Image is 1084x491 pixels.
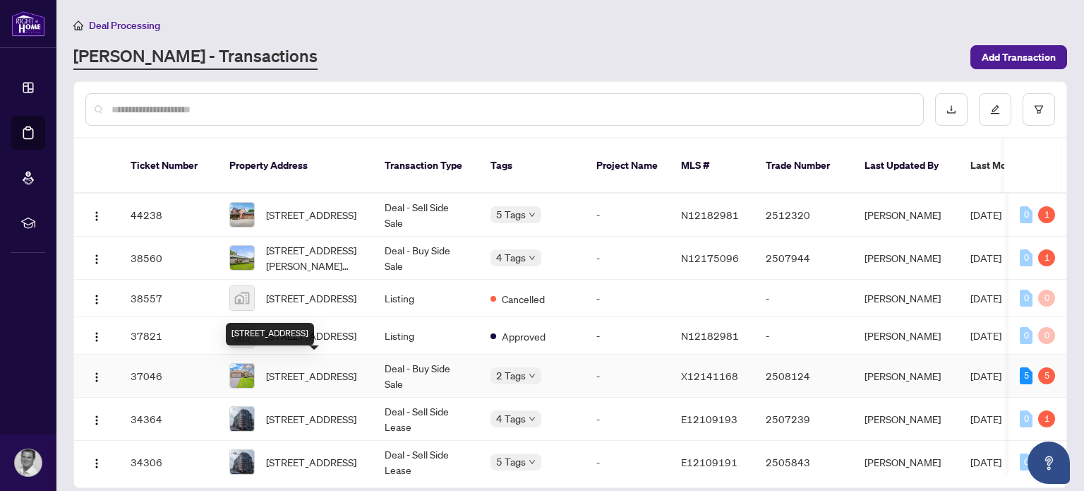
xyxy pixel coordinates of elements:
span: 2 Tags [496,367,526,384]
div: 0 [1020,327,1032,344]
td: Listing [373,280,479,317]
span: down [529,211,536,218]
button: Logo [85,324,108,347]
img: thumbnail-img [230,450,254,474]
img: Logo [91,331,102,343]
th: Project Name [585,138,670,194]
span: 4 Tags [496,410,526,427]
td: Deal - Buy Side Sale [373,355,479,398]
span: [STREET_ADDRESS] [266,207,356,223]
div: 0 [1038,327,1055,344]
span: down [529,254,536,261]
th: Ticket Number [119,138,218,194]
th: Property Address [218,138,373,194]
td: [PERSON_NAME] [853,441,959,484]
td: - [585,398,670,441]
div: [STREET_ADDRESS] [226,323,314,345]
span: [STREET_ADDRESS] [266,290,356,306]
img: thumbnail-img [230,364,254,388]
button: Add Transaction [970,45,1067,69]
img: thumbnail-img [230,407,254,431]
td: 2507944 [754,237,853,280]
span: N12175096 [681,252,739,264]
span: [STREET_ADDRESS] [266,368,356,384]
td: [PERSON_NAME] [853,317,959,355]
button: filter [1023,93,1055,126]
span: [STREET_ADDRESS] [266,454,356,470]
div: 0 [1020,410,1032,427]
img: Logo [91,458,102,469]
span: Cancelled [502,291,545,307]
div: 1 [1038,410,1055,427]
div: 5 [1038,367,1055,384]
td: 34306 [119,441,218,484]
span: E12109191 [681,456,737,468]
span: filter [1034,105,1044,114]
span: down [529,372,536,379]
div: 0 [1038,290,1055,307]
td: 38560 [119,237,218,280]
td: - [754,317,853,355]
span: [DATE] [970,456,1001,468]
img: Logo [91,254,102,265]
div: 0 [1020,290,1032,307]
img: Logo [91,294,102,305]
span: down [529,415,536,422]
span: home [73,20,83,30]
button: Logo [85,365,108,387]
td: 37821 [119,317,218,355]
div: 0 [1020,206,1032,223]
td: - [585,441,670,484]
img: Profile Icon [15,449,42,476]
span: Add Transaction [982,46,1056,69]
span: E12109193 [681,413,737,425]
img: thumbnail-img [230,246,254,270]
span: 4 Tags [496,249,526,266]
span: N12182981 [681,208,739,221]
span: down [529,459,536,466]
th: Last Updated By [853,138,959,194]
span: [STREET_ADDRESS][PERSON_NAME][PERSON_NAME] [266,242,362,273]
th: Transaction Type [373,138,479,194]
span: Approved [502,329,546,344]
td: 2512320 [754,194,853,237]
button: edit [979,93,1011,126]
a: [PERSON_NAME] - Transactions [73,45,318,70]
button: Open asap [1028,442,1070,484]
button: download [935,93,968,126]
span: Deal Processing [89,19,160,32]
td: - [585,280,670,317]
span: Last Modified Date [970,158,1056,173]
button: Logo [85,408,108,430]
td: [PERSON_NAME] [853,237,959,280]
span: 5 Tags [496,454,526,470]
td: - [585,317,670,355]
span: download [946,105,956,114]
td: [PERSON_NAME] [853,398,959,441]
td: Deal - Buy Side Sale [373,237,479,280]
td: Deal - Sell Side Lease [373,398,479,441]
div: 5 [1020,367,1032,384]
img: Logo [91,372,102,383]
td: Deal - Sell Side Sale [373,194,479,237]
th: Trade Number [754,138,853,194]
img: Logo [91,211,102,222]
span: [DATE] [970,208,1001,221]
span: edit [990,105,1000,114]
td: - [585,355,670,398]
img: thumbnail-img [230,286,254,310]
td: [PERSON_NAME] [853,355,959,398]
span: [STREET_ADDRESS] [266,411,356,427]
td: Deal - Sell Side Lease [373,441,479,484]
span: X12141168 [681,369,738,382]
span: [DATE] [970,329,1001,342]
td: 38557 [119,280,218,317]
div: 0 [1020,249,1032,266]
button: Logo [85,287,108,309]
td: 2508124 [754,355,853,398]
button: Logo [85,247,108,269]
td: Listing [373,317,479,355]
button: Logo [85,203,108,226]
th: Tags [479,138,585,194]
span: N12182981 [681,329,739,342]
